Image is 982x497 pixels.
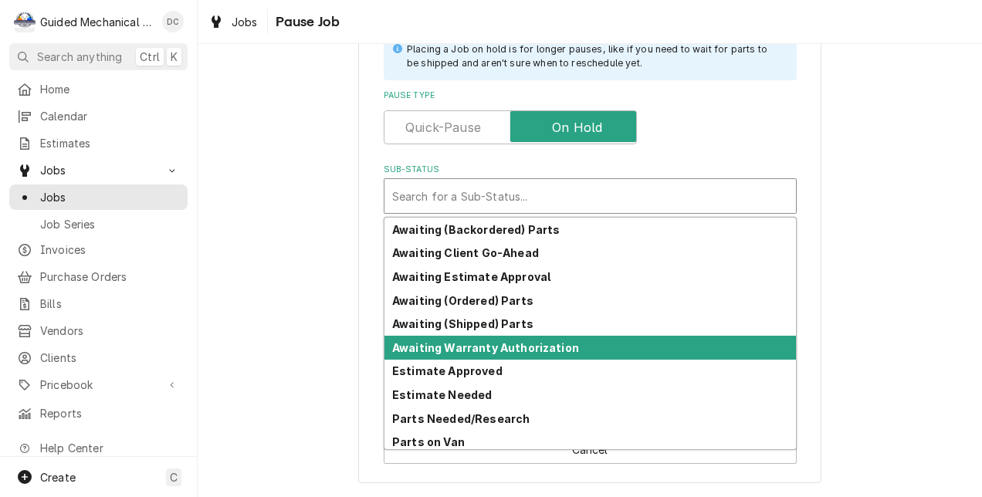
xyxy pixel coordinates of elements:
[171,49,178,65] span: K
[384,90,797,102] label: Pause Type
[40,405,180,421] span: Reports
[9,372,188,397] a: Go to Pricebook
[392,435,465,448] strong: Parts on Van
[9,130,188,156] a: Estimates
[40,189,180,205] span: Jobs
[162,11,184,32] div: DC
[140,49,160,65] span: Ctrl
[232,14,258,30] span: Jobs
[392,294,533,307] strong: Awaiting (Ordered) Parts
[384,435,797,464] button: Cancel
[9,211,188,237] a: Job Series
[37,49,122,65] span: Search anything
[407,42,781,71] div: Placing a Job on hold is for longer pauses, like if you need to wait for parts to be shipped and ...
[384,90,797,144] div: Pause Type
[392,223,560,236] strong: Awaiting (Backordered) Parts
[9,43,188,70] button: Search anythingCtrlK
[9,184,188,210] a: Jobs
[40,108,180,124] span: Calendar
[40,216,180,232] span: Job Series
[40,81,180,97] span: Home
[202,9,264,35] a: Jobs
[40,471,76,484] span: Create
[14,11,36,32] div: Guided Mechanical Services, LLC's Avatar
[9,401,188,426] a: Reports
[9,291,188,316] a: Bills
[392,341,579,354] strong: Awaiting Warranty Authorization
[9,237,188,262] a: Invoices
[9,76,188,102] a: Home
[40,14,154,30] div: Guided Mechanical Services, LLC
[9,435,188,461] a: Go to Help Center
[40,323,180,339] span: Vendors
[40,242,180,258] span: Invoices
[162,11,184,32] div: Daniel Cornell's Avatar
[40,162,157,178] span: Jobs
[9,157,188,183] a: Go to Jobs
[392,317,533,330] strong: Awaiting (Shipped) Parts
[392,270,550,283] strong: Awaiting Estimate Approval
[392,412,530,425] strong: Parts Needed/Research
[40,135,180,151] span: Estimates
[271,12,340,32] span: Pause Job
[40,377,157,393] span: Pricebook
[40,440,178,456] span: Help Center
[9,318,188,343] a: Vendors
[384,164,797,176] label: Sub-Status
[170,469,178,485] span: C
[14,11,36,32] div: G
[40,296,180,312] span: Bills
[384,164,797,214] div: Sub-Status
[9,264,188,289] a: Purchase Orders
[40,269,180,285] span: Purchase Orders
[392,246,539,259] strong: Awaiting Client Go-Ahead
[40,350,180,366] span: Clients
[9,103,188,129] a: Calendar
[392,364,503,377] strong: Estimate Approved
[9,345,188,370] a: Clients
[392,388,492,401] strong: Estimate Needed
